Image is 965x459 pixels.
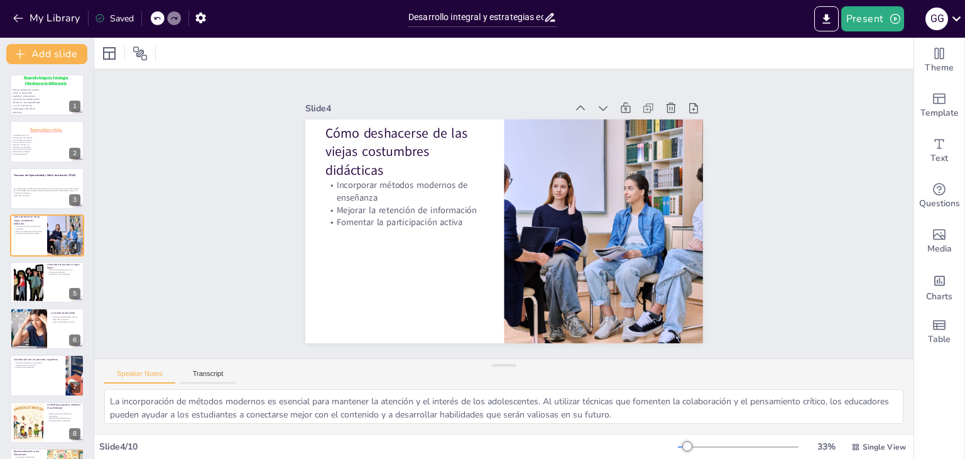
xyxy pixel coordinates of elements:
[325,179,484,204] p: Incorporar métodos modernos de enseñanza
[6,44,87,64] button: Add slide
[14,367,62,369] p: Enfoques personalizados
[51,321,80,323] p: Ciclo de aprendizaje continuo
[325,124,484,180] p: Cómo deshacerse de las viejas costumbres didácticas
[408,8,543,26] input: Insert title
[10,308,84,350] div: https://cdn.sendsteps.com/images/logo/sendsteps_logo_white.pnghttps://cdn.sendsteps.com/images/lo...
[47,263,80,270] p: Haciendo del mundo un lugar mejor
[47,412,80,417] p: Relación entre actividad física y aprendizaje
[10,262,84,303] div: https://cdn.sendsteps.com/images/logo/sendsteps_logo_white.pnghttps://cdn.sendsteps.com/images/lo...
[13,88,41,114] p: Esta presentación explora cómo el desarrollo cognitivo, emocional y social de los adolescentes in...
[104,370,175,384] button: Speaker Notes
[10,355,84,396] div: 7
[47,419,80,422] p: Motivación para la educación
[14,362,62,365] p: Cambios significativos en el cerebro
[914,219,964,264] div: Add images, graphics, shapes or video
[69,382,80,393] div: 7
[69,335,80,346] div: 6
[925,6,948,31] button: G G
[928,333,951,346] span: Table
[814,6,839,31] button: Export to PowerPoint
[914,128,964,174] div: Add text boxes
[14,456,43,459] p: Investigación sobre TDAH
[14,215,43,226] p: Cómo deshacerse de las viejas costumbres didácticas
[10,214,84,256] div: https://cdn.sendsteps.com/images/logo/sendsteps_logo_white.pnghttps://cdn.sendsteps.com/images/lo...
[920,106,959,120] span: Template
[863,442,906,452] span: Single View
[930,152,948,165] span: Text
[69,428,80,440] div: 8
[69,194,80,206] div: 3
[69,101,80,112] div: 1
[305,102,567,114] div: Slide 4
[325,204,484,216] p: Mejorar la retención de información
[47,417,80,419] p: Optimización del aprendizaje
[14,194,80,197] p: Generated with [URL]
[47,273,80,275] p: Empoderar a los estudiantes
[14,364,62,367] p: Importancia de la atención
[914,174,964,219] div: Get real-time input from your audience
[47,403,80,410] p: Un feedback positivo alimenta el aprendizaje
[180,370,236,384] button: Transcript
[14,233,43,235] p: Fomentar la participación activa
[10,402,84,443] div: 8
[99,43,119,64] div: Layout
[10,121,84,162] div: https://cdn.sendsteps.com/images/logo/sendsteps_logo_white.pnghttps://cdn.sendsteps.com/images/lo...
[47,271,80,274] p: Promover la reflexión
[14,230,43,233] p: Mejorar la retención de información
[69,148,80,159] div: 2
[104,389,903,424] textarea: La incorporación de métodos modernos es esencial para mantener la atención y el interés de los ad...
[51,318,80,321] p: Desarrollo emocional
[325,216,484,229] p: Fomentar la participación activa
[14,187,80,194] p: Los adolescentes con TDAH enfrentan desafíos en la concentración y control de impulsos. Es crucia...
[51,311,80,315] p: La mente adolescente
[926,290,952,304] span: Charts
[14,358,62,362] p: Coordinación de los procesos cognitivos
[10,168,84,209] div: https://cdn.sendsteps.com/images/logo/sendsteps_logo_white.pnghttps://cdn.sendsteps.com/images/lo...
[841,6,904,31] button: Present
[9,8,85,28] button: My Library
[47,268,80,271] p: Fomentar el pensamiento crítico
[925,61,954,75] span: Theme
[14,226,43,230] p: Incorporar métodos modernos de enseñanza
[914,83,964,128] div: Add ready made slides
[133,46,148,61] span: Position
[69,288,80,299] div: 5
[69,241,80,253] div: 4
[914,38,964,83] div: Change the overall theme
[30,126,62,133] span: Introducción
[95,13,134,25] div: Saved
[13,134,32,155] span: La adolescencia es un periodo crítico de cambios en el cerebro que afecta la forma en que los jóv...
[51,316,80,319] p: Importancia del feedback positivo
[927,242,952,256] span: Media
[14,174,76,177] strong: Trastorno de Hiperactividad y Déficit de Atención (TDAH)
[914,309,964,355] div: Add a table
[10,74,84,116] div: https://cdn.sendsteps.com/images/logo/sendsteps_logo_white.pnghttps://cdn.sendsteps.com/images/lo...
[14,450,43,456] p: Recomendaciones para Educadores
[925,8,948,30] div: G G
[18,75,74,86] p: Desarrollo Integral y Estrategias Educativas en la Adolescencia
[811,441,841,453] div: 33 %
[919,197,960,211] span: Questions
[914,264,964,309] div: Add charts and graphs
[99,441,678,453] div: Slide 4 / 10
